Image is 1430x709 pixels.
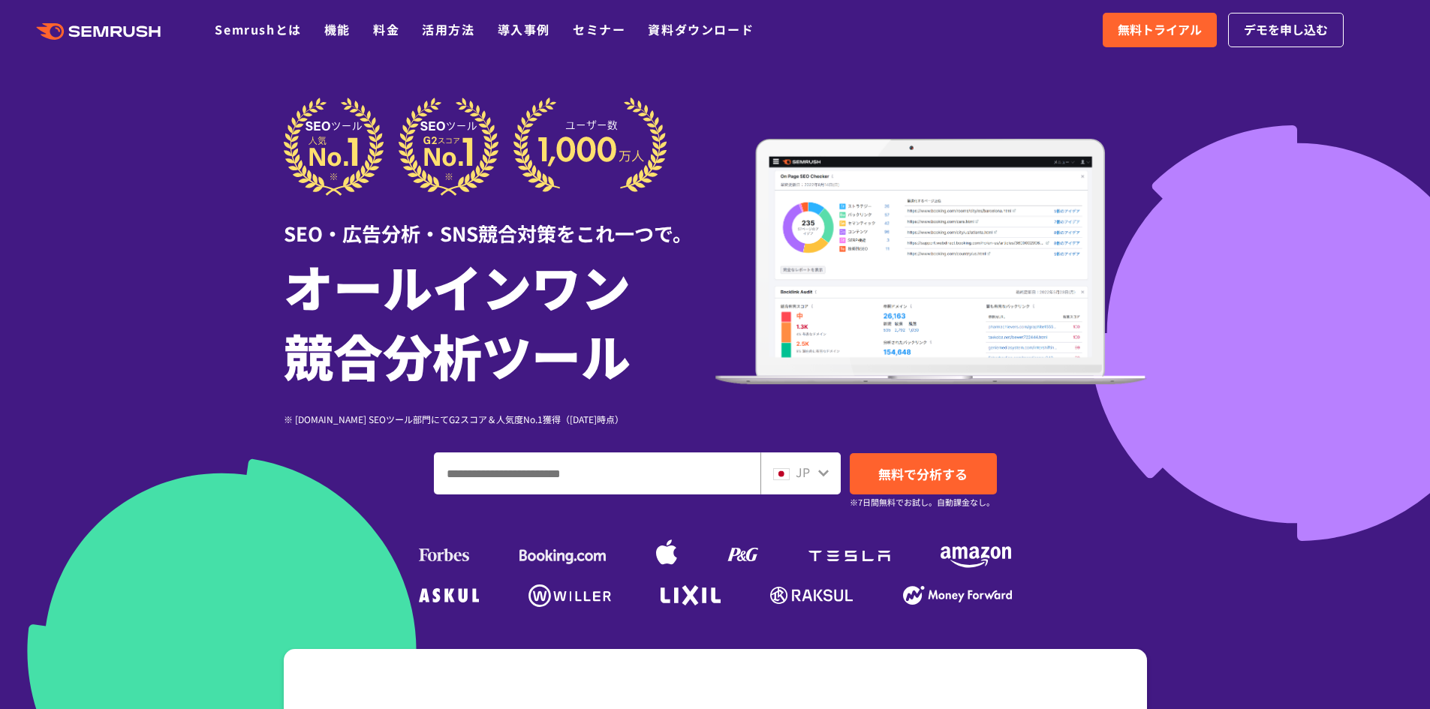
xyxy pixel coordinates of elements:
[850,453,997,494] a: 無料で分析する
[878,464,968,483] span: 無料で分析する
[215,20,301,38] a: Semrushとは
[284,196,715,248] div: SEO・広告分析・SNS競合対策をこれ一つで。
[284,412,715,426] div: ※ [DOMAIN_NAME] SEOツール部門にてG2スコア＆人気度No.1獲得（[DATE]時点）
[850,495,995,509] small: ※7日間無料でお試し。自動課金なし。
[324,20,351,38] a: 機能
[573,20,625,38] a: セミナー
[796,463,810,481] span: JP
[1228,13,1344,47] a: デモを申し込む
[1244,20,1328,40] span: デモを申し込む
[422,20,474,38] a: 活用方法
[373,20,399,38] a: 料金
[498,20,550,38] a: 導入事例
[284,251,715,389] h1: オールインワン 競合分析ツール
[1103,13,1217,47] a: 無料トライアル
[648,20,754,38] a: 資料ダウンロード
[435,453,760,494] input: ドメイン、キーワードまたはURLを入力してください
[1118,20,1202,40] span: 無料トライアル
